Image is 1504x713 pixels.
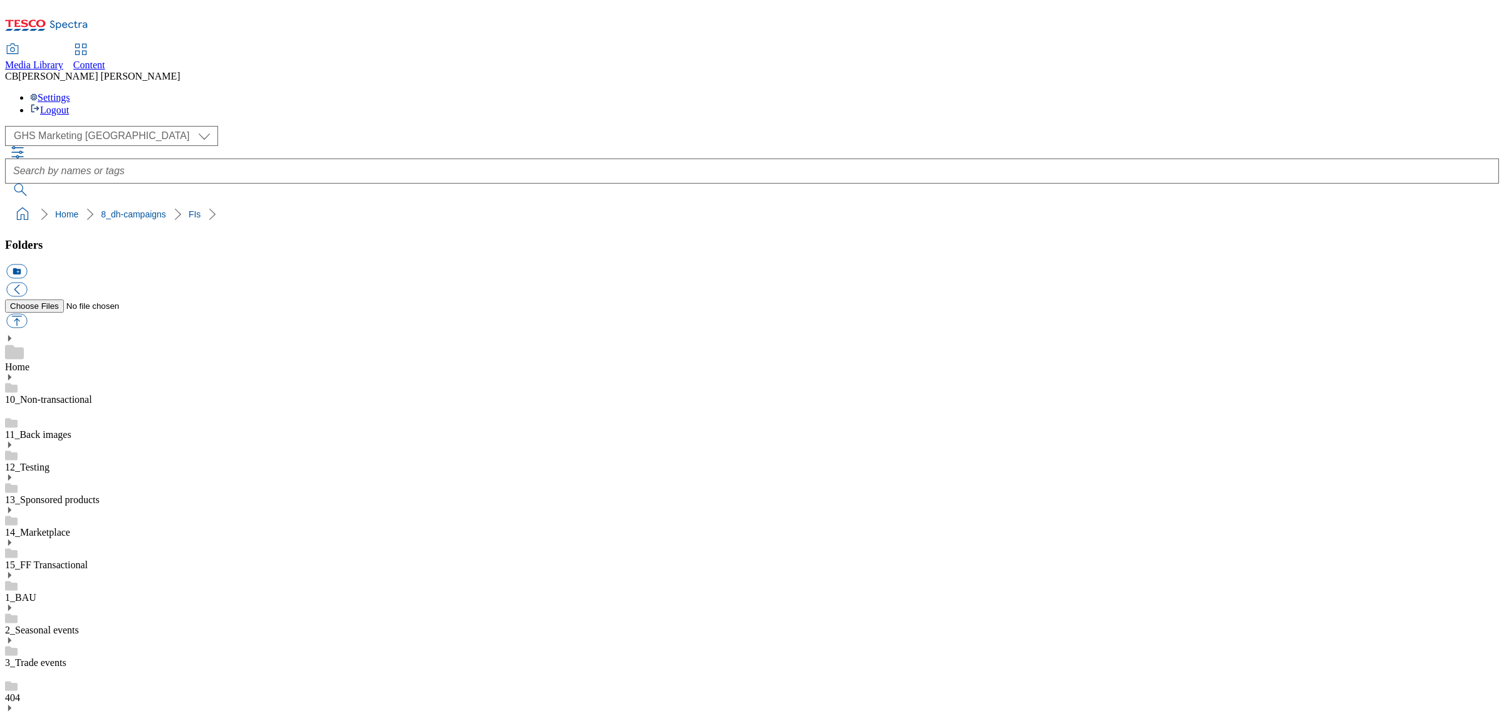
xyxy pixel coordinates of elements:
[5,44,63,71] a: Media Library
[5,692,20,703] a: 404
[5,159,1499,184] input: Search by names or tags
[5,657,66,668] a: 3_Trade events
[5,559,88,570] a: 15_FF Transactional
[73,44,105,71] a: Content
[30,105,69,115] a: Logout
[5,592,36,603] a: 1_BAU
[55,209,78,219] a: Home
[5,394,92,405] a: 10_Non-transactional
[30,92,70,103] a: Settings
[5,71,18,81] span: CB
[5,362,29,372] a: Home
[5,462,50,472] a: 12_Testing
[5,494,100,505] a: 13_Sponsored products
[18,71,180,81] span: [PERSON_NAME] [PERSON_NAME]
[5,429,71,440] a: 11_Back images
[5,60,63,70] span: Media Library
[189,209,201,219] a: FIs
[13,204,33,224] a: home
[5,625,79,635] a: 2_Seasonal events
[5,202,1499,226] nav: breadcrumb
[73,60,105,70] span: Content
[5,238,1499,252] h3: Folders
[101,209,166,219] a: 8_dh-campaigns
[5,527,70,538] a: 14_Marketplace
